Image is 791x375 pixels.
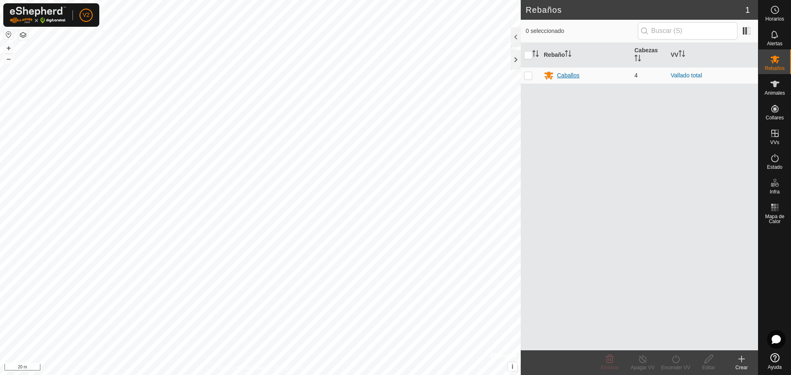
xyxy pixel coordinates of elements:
[634,72,638,79] span: 4
[526,5,745,15] h2: Rebaños
[4,54,14,64] button: –
[765,115,784,120] span: Collares
[4,43,14,53] button: +
[18,30,28,40] button: Capas del Mapa
[601,365,618,370] span: Eliminar
[275,364,303,372] a: Contáctenos
[218,364,265,372] a: Política de Privacidad
[626,364,659,371] div: Apagar VV
[10,7,66,23] img: Logo Gallagher
[770,189,779,194] span: Infra
[767,165,782,170] span: Estado
[541,43,631,68] th: Rebaño
[638,22,737,40] input: Buscar (S)
[508,362,517,371] button: i
[758,350,791,373] a: Ayuda
[768,365,782,370] span: Ayuda
[659,364,692,371] div: Encender VV
[745,4,750,16] span: 1
[765,16,784,21] span: Horarios
[4,30,14,40] button: Restablecer Mapa
[557,71,579,80] div: Caballos
[725,364,758,371] div: Crear
[667,43,758,68] th: VV
[761,214,789,224] span: Mapa de Calor
[671,72,702,79] a: Vallado total
[532,51,539,58] p-sorticon: Activar para ordenar
[526,27,638,35] span: 0 seleccionado
[765,91,785,95] span: Animales
[565,51,571,58] p-sorticon: Activar para ordenar
[679,51,685,58] p-sorticon: Activar para ordenar
[512,363,513,370] span: i
[770,140,779,145] span: VVs
[692,364,725,371] div: Editar
[765,66,784,71] span: Rebaños
[82,11,89,19] span: V2
[631,43,667,68] th: Cabezas
[634,56,641,63] p-sorticon: Activar para ordenar
[767,41,782,46] span: Alertas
